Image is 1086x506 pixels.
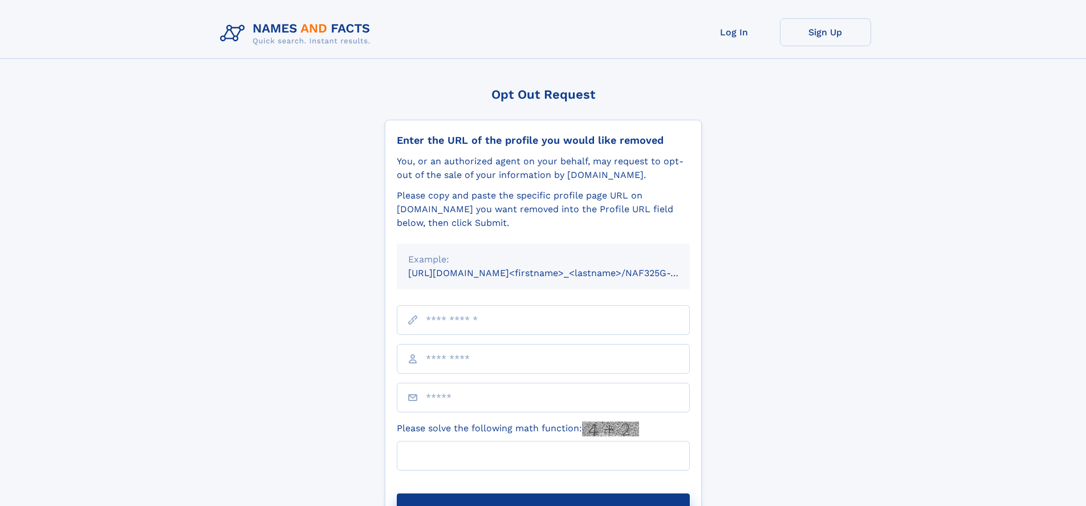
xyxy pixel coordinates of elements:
[397,422,639,436] label: Please solve the following math function:
[408,268,711,278] small: [URL][DOMAIN_NAME]<firstname>_<lastname>/NAF325G-xxxxxxxx
[689,18,780,46] a: Log In
[385,87,702,102] div: Opt Out Request
[408,253,678,266] div: Example:
[397,155,690,182] div: You, or an authorized agent on your behalf, may request to opt-out of the sale of your informatio...
[397,189,690,230] div: Please copy and paste the specific profile page URL on [DOMAIN_NAME] you want removed into the Pr...
[215,18,380,49] img: Logo Names and Facts
[397,134,690,147] div: Enter the URL of the profile you would like removed
[780,18,871,46] a: Sign Up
